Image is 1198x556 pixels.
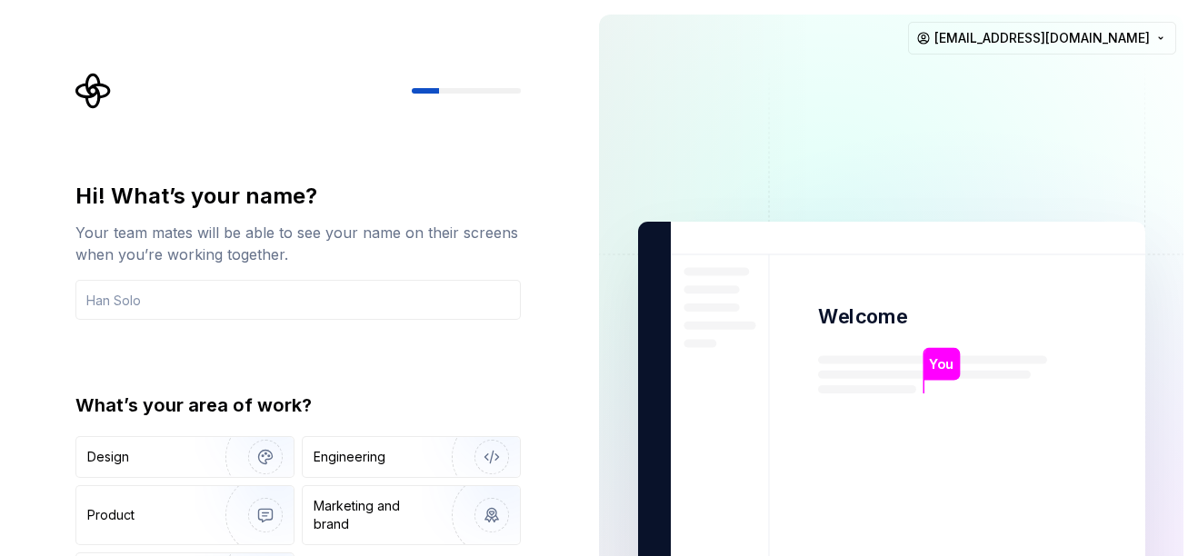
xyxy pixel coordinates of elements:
[934,29,1150,47] span: [EMAIL_ADDRESS][DOMAIN_NAME]
[908,22,1176,55] button: [EMAIL_ADDRESS][DOMAIN_NAME]
[75,392,521,418] div: What’s your area of work?
[75,73,112,109] svg: Supernova Logo
[87,448,129,466] div: Design
[75,182,521,211] div: Hi! What’s your name?
[87,506,135,524] div: Product
[929,354,953,374] p: You
[314,497,436,533] div: Marketing and brand
[75,280,521,320] input: Han Solo
[75,222,521,265] div: Your team mates will be able to see your name on their screens when you’re working together.
[314,448,385,466] div: Engineering
[818,303,907,330] p: Welcome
